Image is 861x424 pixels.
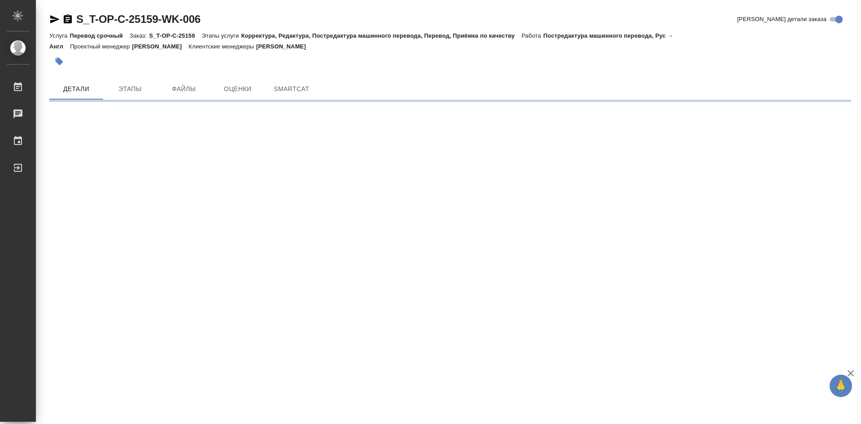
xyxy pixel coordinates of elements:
button: 🙏 [830,375,852,397]
p: Услуга [49,32,70,39]
span: [PERSON_NAME] детали заказа [737,15,826,24]
p: [PERSON_NAME] [132,43,189,50]
p: Корректура, Редактура, Постредактура машинного перевода, Перевод, Приёмка по качеству [241,32,522,39]
span: SmartCat [270,83,313,95]
a: S_T-OP-C-25159-WK-006 [76,13,200,25]
p: Заказ: [130,32,149,39]
p: Перевод срочный [70,32,130,39]
p: Работа [522,32,544,39]
p: [PERSON_NAME] [256,43,313,50]
span: 🙏 [833,376,848,395]
button: Скопировать ссылку для ЯМессенджера [49,14,60,25]
span: Файлы [162,83,205,95]
span: Этапы [109,83,152,95]
span: Оценки [216,83,259,95]
p: S_T-OP-C-25159 [149,32,201,39]
button: Скопировать ссылку [62,14,73,25]
p: Клиентские менеджеры [189,43,257,50]
span: Детали [55,83,98,95]
p: Этапы услуги [202,32,241,39]
p: Проектный менеджер [70,43,132,50]
button: Добавить тэг [49,52,69,71]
